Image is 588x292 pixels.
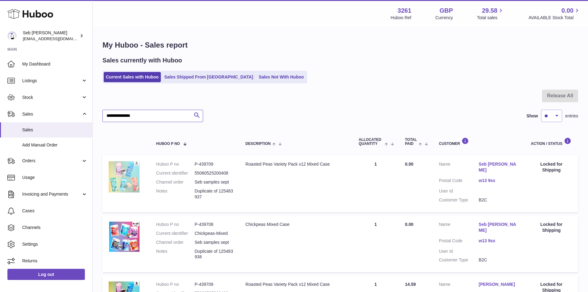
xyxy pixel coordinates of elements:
[194,239,233,245] dd: Seb samples sept
[22,142,88,148] span: Add Manual Order
[194,248,233,260] p: Duplicate of 125483938
[439,257,479,263] dt: Customer Type
[156,170,195,176] dt: Current identifier
[439,197,479,203] dt: Customer Type
[156,281,195,287] dt: Huboo P no
[482,6,497,15] span: 29.58
[391,15,411,21] div: Huboo Ref
[439,161,479,175] dt: Name
[156,222,195,227] dt: Huboo P no
[22,158,81,164] span: Orders
[439,188,479,194] dt: User Id
[479,197,519,203] dd: B2C
[102,56,182,65] h2: Sales currently with Huboo
[439,281,479,289] dt: Name
[245,142,271,146] span: Description
[156,231,195,236] dt: Current identifier
[477,6,504,21] a: 29.58 Total sales
[23,30,78,42] div: Seb [PERSON_NAME]
[194,222,233,227] dd: P-439708
[194,161,233,167] dd: P-439709
[479,257,519,263] dd: B2C
[531,138,572,146] div: Action / Status
[156,161,195,167] dt: Huboo P no
[194,231,233,236] dd: Chickpeas-Mixed
[439,248,479,254] dt: User Id
[561,6,573,15] span: 0.00
[104,72,161,82] a: Current Sales with Huboo
[22,241,88,247] span: Settings
[23,36,91,41] span: [EMAIL_ADDRESS][DOMAIN_NAME]
[22,191,81,197] span: Invoicing and Payments
[352,215,399,272] td: 1
[352,155,399,212] td: 1
[156,142,180,146] span: Huboo P no
[479,222,519,233] a: Seb [PERSON_NAME]
[436,15,453,21] div: Currency
[22,258,88,264] span: Returns
[405,282,416,287] span: 14.59
[162,72,255,82] a: Sales Shipped From [GEOGRAPHIC_DATA]
[194,179,233,185] dd: Seb samples sept
[109,222,140,252] img: 32611658328767.jpg
[109,161,140,193] img: 32611658328536.jpg
[477,15,504,21] span: Total sales
[156,248,195,260] dt: Notes
[440,6,453,15] strong: GBP
[245,222,346,227] div: Chickpeas Mixed Case
[527,113,538,119] label: Show
[531,161,572,173] div: Locked for Shipping
[194,281,233,287] dd: P-439709
[565,113,578,119] span: entries
[439,138,519,146] div: Customer
[245,161,346,167] div: Roasted Peas Variety Pack x12 Mixed Case
[22,78,81,84] span: Listings
[359,138,383,146] span: ALLOCATED Quantity
[479,161,519,173] a: Seb [PERSON_NAME]
[102,40,578,50] h1: My Huboo - Sales report
[245,281,346,287] div: Roasted Peas Variety Pack x12 Mixed Case
[256,72,306,82] a: Sales Not With Huboo
[22,127,88,133] span: Sales
[479,178,519,184] a: w13 9sx
[528,15,581,21] span: AVAILABLE Stock Total
[22,95,81,100] span: Stock
[528,6,581,21] a: 0.00 AVAILABLE Stock Total
[531,222,572,233] div: Locked for Shipping
[194,188,233,200] p: Duplicate of 125483937
[405,222,413,227] span: 0.00
[22,61,88,67] span: My Dashboard
[439,178,479,185] dt: Postal Code
[398,6,411,15] strong: 3261
[194,170,233,176] dd: 55060525200408
[156,188,195,200] dt: Notes
[405,138,417,146] span: Total paid
[439,238,479,245] dt: Postal Code
[22,175,88,180] span: Usage
[22,225,88,231] span: Channels
[156,179,195,185] dt: Channel order
[7,269,85,280] a: Log out
[479,281,519,287] a: [PERSON_NAME]
[479,238,519,244] a: w13 9sx
[156,239,195,245] dt: Channel order
[405,162,413,167] span: 0.00
[22,111,81,117] span: Sales
[7,31,17,40] img: internalAdmin-3261@internal.huboo.com
[22,208,88,214] span: Cases
[439,222,479,235] dt: Name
